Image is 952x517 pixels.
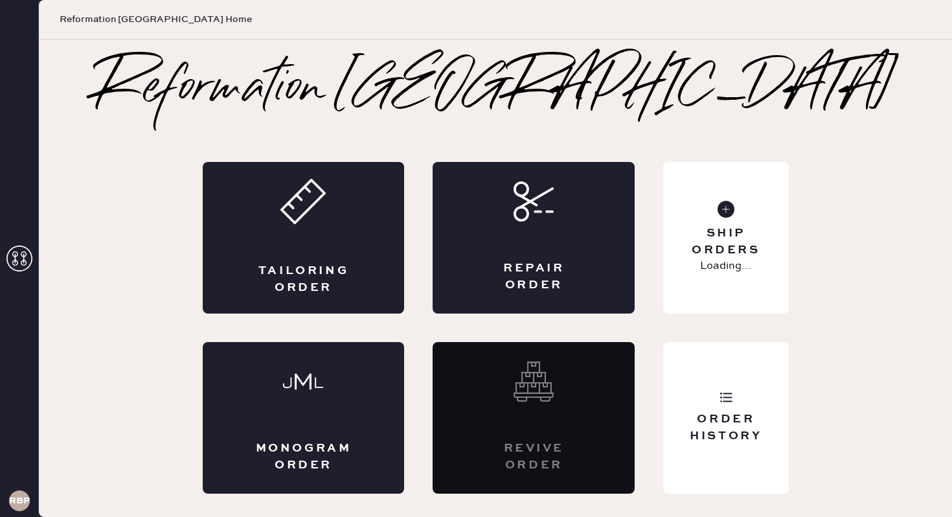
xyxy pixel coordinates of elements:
div: Repair Order [484,260,583,293]
h3: RBPA [9,496,30,505]
p: Loading... [700,258,751,274]
div: Monogram Order [255,441,353,473]
div: Order History [674,411,778,444]
span: Reformation [GEOGRAPHIC_DATA] Home [60,13,252,26]
div: Revive order [484,441,583,473]
div: Tailoring Order [255,263,353,295]
h2: Reformation [GEOGRAPHIC_DATA] [95,63,896,115]
div: Ship Orders [674,225,778,258]
div: Interested? Contact us at care@hemster.co [433,342,635,494]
